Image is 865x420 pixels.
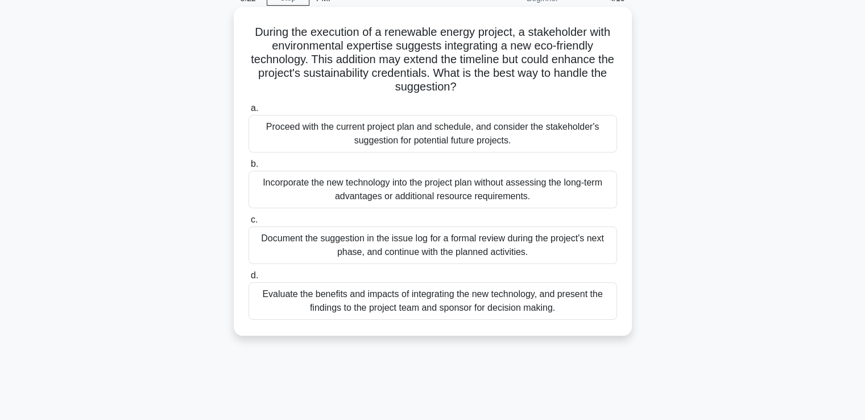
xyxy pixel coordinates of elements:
[249,282,617,320] div: Evaluate the benefits and impacts of integrating the new technology, and present the findings to ...
[251,103,258,113] span: a.
[251,215,258,224] span: c.
[249,171,617,208] div: Incorporate the new technology into the project plan without assessing the long-term advantages o...
[249,115,617,153] div: Proceed with the current project plan and schedule, and consider the stakeholder's suggestion for...
[247,25,618,94] h5: During the execution of a renewable energy project, a stakeholder with environmental expertise su...
[251,159,258,168] span: b.
[251,270,258,280] span: d.
[249,227,617,264] div: Document the suggestion in the issue log for a formal review during the project's next phase, and...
